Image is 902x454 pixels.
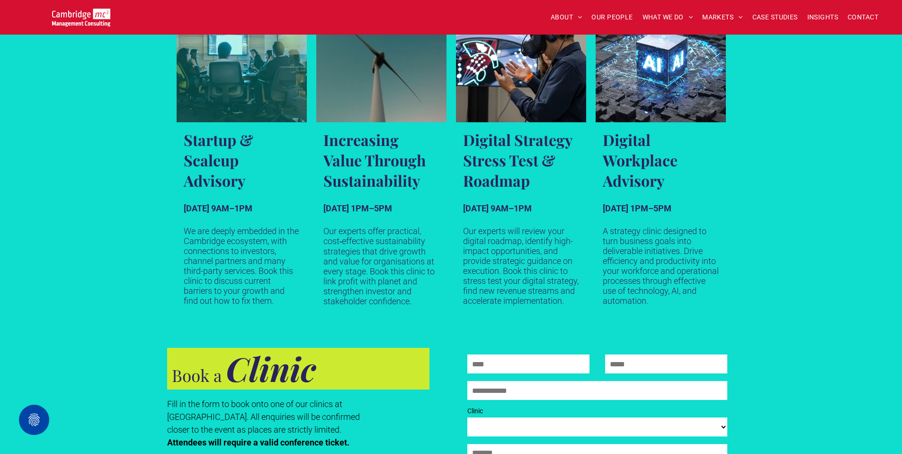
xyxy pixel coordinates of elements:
[603,129,719,191] h3: Digital Workplace Advisory
[638,10,698,25] a: WHAT WE DO
[184,129,300,191] h3: Startup & Scaleup Advisory
[596,4,726,122] a: Futuristic cube on a tech background with the words 'AI' in neon glow
[52,10,110,20] a: Your Business Transformed | Cambridge Management Consulting
[456,4,586,122] a: Middle-aged man wearing VR headset interacts infront of a tech dashboard
[177,4,307,122] a: A group of executives huddled around a desk discussing business
[323,203,392,213] strong: [DATE] 1PM–5PM
[167,399,360,435] span: Fill in the form to book onto one of our clinics at [GEOGRAPHIC_DATA]. All enquiries will be conf...
[463,203,532,213] strong: [DATE] 9AM–1PM
[603,226,719,306] p: A strategy clinic designed to turn business goals into deliverable initiatives. Drive efficiency ...
[463,129,579,191] h3: Digital Strategy Stress Test & Roadmap
[603,203,671,213] strong: [DATE] 1PM–5PM
[184,203,252,213] strong: [DATE] 9AM–1PM
[843,10,883,25] a: CONTACT
[467,406,727,416] label: Clinic
[748,10,803,25] a: CASE STUDIES
[316,4,447,122] a: Near shot of a wind turbine against a dark blue sky
[463,226,579,306] p: Our experts will review your digital roadmap, identify high-impact opportunities, and provide str...
[52,9,110,27] img: Go to Homepage
[546,10,587,25] a: ABOUT
[172,364,222,386] span: Book a
[184,226,300,306] p: We are deeply embedded in the Cambridge ecosystem, with connections to investors, channel partner...
[323,226,439,306] p: Our experts offer practical, cost‑effective sustainability strategies that drive growth and value...
[803,10,843,25] a: INSIGHTS
[323,129,439,191] h3: Increasing Value Through Sustainability
[697,10,747,25] a: MARKETS
[167,437,349,447] strong: Attendees will require a valid conference ticket.
[587,10,637,25] a: OUR PEOPLE
[226,346,316,390] strong: Clinic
